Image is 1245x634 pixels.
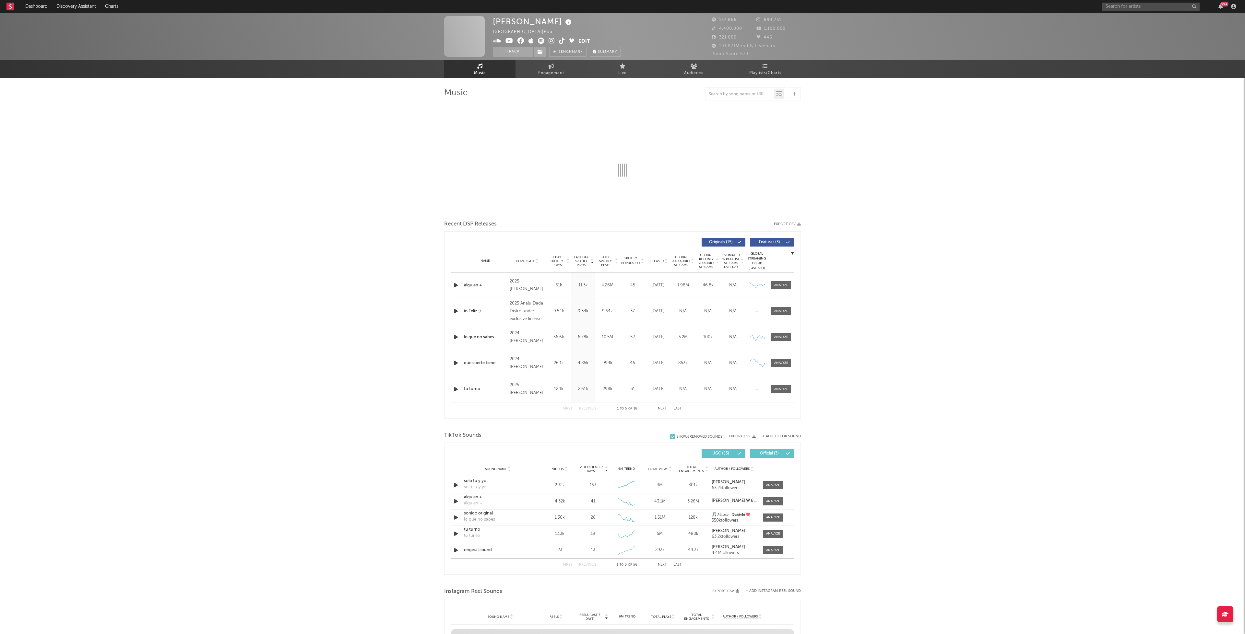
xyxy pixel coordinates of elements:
[591,531,595,537] div: 19
[774,222,801,226] button: Export CSV
[464,386,506,392] div: tu turno
[754,452,784,455] span: Official ( 3 )
[672,255,690,267] span: Global ATD Audio Streams
[702,238,745,247] button: Originals(15)
[712,499,757,503] a: [PERSON_NAME] W & [PERSON_NAME]
[575,613,604,621] span: Reels (last 7 days)
[712,513,750,517] strong: 🎵𝓜𝓾𝓼𝓲𝓬_ 𝕯𝖆𝖓𝖎𝖊𝖑𝖆💘
[722,308,744,315] div: N/A
[684,69,704,77] span: Audience
[464,282,506,289] a: alguien +
[712,18,737,22] span: 137,866
[488,615,509,619] span: Sound Name
[464,259,506,263] div: Name
[493,47,533,57] button: Track
[712,535,757,539] div: 63.2k followers
[597,282,618,289] div: 4.26M
[712,545,757,549] a: [PERSON_NAME]
[749,69,781,77] span: Playlists/Charts
[672,308,694,315] div: N/A
[516,60,587,78] a: Engagement
[706,452,736,455] span: UGC ( 53 )
[493,28,560,36] div: [GEOGRAPHIC_DATA] | Pop
[645,547,675,553] div: 293k
[722,360,744,366] div: N/A
[591,547,595,553] div: 13
[548,334,569,340] div: 56.6k
[658,60,729,78] a: Audience
[712,44,775,48] span: 191,871 Monthly Listeners
[464,494,532,501] div: alguien +
[578,38,590,46] button: Edit
[464,547,532,553] a: original sound
[712,480,745,484] strong: [PERSON_NAME]
[578,465,604,473] span: Videos (last 7 days)
[712,551,757,555] div: 4.4M followers
[444,60,516,78] a: Music
[756,18,781,22] span: 894,751
[621,256,640,266] span: Spotify Popularity
[697,334,719,340] div: 100k
[672,334,694,340] div: 5.2M
[464,510,532,517] a: sonido original
[712,518,757,523] div: 550k followers
[712,486,757,490] div: 63.2k followers
[754,240,784,244] span: Features ( 3 )
[678,514,708,521] div: 128k
[573,255,590,267] span: Last Day Spotify Plays
[464,484,486,490] div: solo tu y yo
[548,386,569,392] div: 12.1k
[1220,2,1228,6] div: 99 +
[739,589,801,593] div: + Add Instagram Reel Sound
[552,467,563,471] span: Videos
[444,588,502,595] span: Instagram Reel Sounds
[510,300,545,323] div: 2025 Analu Dada Distro under exclusive license to ONErpm
[722,253,740,269] span: Estimated % Playlist Streams Last Day
[611,614,644,619] div: 6M Trend
[590,482,596,489] div: 153
[444,432,481,439] span: TikTok Sounds
[697,308,719,315] div: N/A
[647,386,669,392] div: [DATE]
[697,360,719,366] div: N/A
[464,478,532,484] a: solo tu y yo
[697,386,719,392] div: N/A
[712,52,750,56] span: Jump Score: 67.0
[573,360,594,366] div: 4.85k
[609,405,645,413] div: 1 5 18
[573,334,594,340] div: 6.78k
[672,386,694,392] div: N/A
[648,259,664,263] span: Released
[591,498,595,505] div: 41
[756,435,801,438] button: + Add TikTok Sound
[722,334,744,340] div: N/A
[548,360,569,366] div: 26.1k
[573,282,594,289] div: 11.3k
[673,563,682,567] button: Last
[722,282,744,289] div: N/A
[620,407,624,410] span: to
[647,360,669,366] div: [DATE]
[645,498,675,505] div: 43.1M
[712,589,739,593] button: Export CSV
[722,386,744,392] div: N/A
[598,50,617,54] span: Summary
[464,334,506,340] a: lo que no sabes
[756,35,772,40] span: 446
[485,467,507,471] span: Sound Name
[715,467,750,471] span: Author / Followers
[712,499,788,503] strong: [PERSON_NAME] W & [PERSON_NAME]
[573,308,594,315] div: 9.54k
[545,498,575,505] div: 4.32k
[545,547,575,553] div: 23
[647,334,669,340] div: [DATE]
[645,531,675,537] div: 5M
[712,545,745,549] strong: [PERSON_NAME]
[762,435,801,438] button: + Add TikTok Sound
[464,516,495,523] div: lo que no sabes
[678,531,708,537] div: 488k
